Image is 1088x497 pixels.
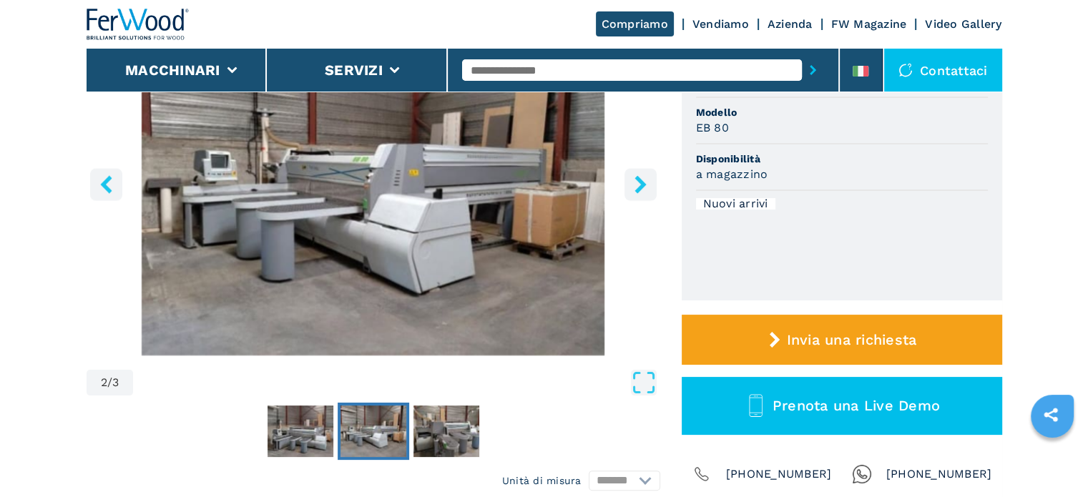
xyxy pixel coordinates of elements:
[696,119,729,136] h3: EB 80
[125,61,220,79] button: Macchinari
[852,464,872,484] img: Whatsapp
[90,168,122,200] button: left-button
[696,198,775,210] div: Nuovi arrivi
[411,403,482,460] button: Go to Slide 3
[726,464,832,484] span: [PHONE_NUMBER]
[692,464,712,484] img: Phone
[773,397,940,414] span: Prenota una Live Demo
[1033,397,1069,433] a: sharethis
[884,49,1002,92] div: Contattaci
[1027,433,1077,486] iframe: Chat
[831,17,907,31] a: FW Magazine
[265,403,336,460] button: Go to Slide 1
[137,370,656,395] button: Open Fullscreen
[87,403,660,460] nav: Thumbnail Navigation
[502,473,582,488] em: Unità di misura
[87,9,660,355] div: Go to Slide 2
[338,403,409,460] button: Go to Slide 2
[107,377,112,388] span: /
[786,331,916,348] span: Invia una richiesta
[898,63,913,77] img: Contattaci
[87,9,190,40] img: Ferwood
[87,9,660,355] img: Sezionatrice carico frontale SELCO EB 80
[682,315,1002,365] button: Invia una richiesta
[112,377,119,388] span: 3
[802,54,824,87] button: submit-button
[624,168,657,200] button: right-button
[692,17,749,31] a: Vendiamo
[768,17,813,31] a: Azienda
[925,17,1001,31] a: Video Gallery
[696,105,988,119] span: Modello
[268,405,333,457] img: 5d340874e758738015533884fba7500f
[696,152,988,166] span: Disponibilità
[101,377,107,388] span: 2
[886,464,992,484] span: [PHONE_NUMBER]
[596,11,674,36] a: Compriamo
[696,166,768,182] h3: a magazzino
[340,405,406,457] img: b3c724b0802f16704c3c68b7f985de90
[682,377,1002,435] button: Prenota una Live Demo
[413,405,479,457] img: 6b531aa025f1b30666db8dfedbd243df
[325,61,383,79] button: Servizi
